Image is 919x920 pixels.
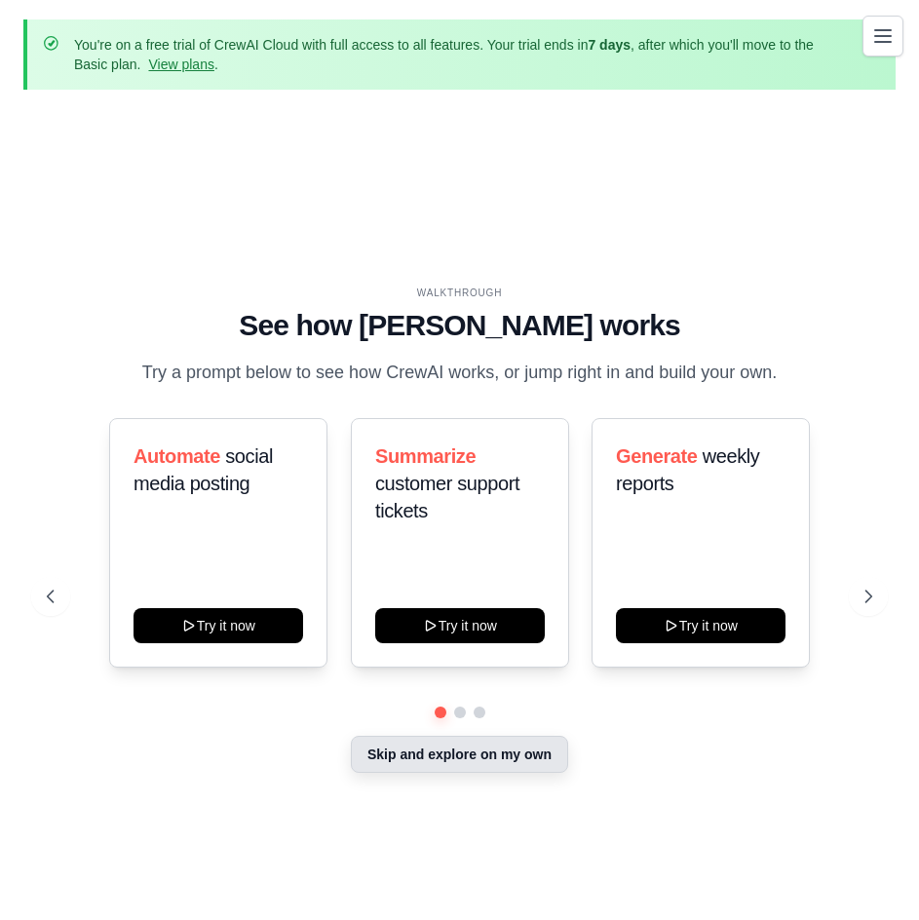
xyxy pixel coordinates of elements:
a: View plans [148,57,213,72]
p: Try a prompt below to see how CrewAI works, or jump right in and build your own. [133,359,787,387]
button: Try it now [375,608,545,643]
span: Generate [616,445,698,467]
div: Chat-Widget [822,826,919,920]
h1: See how [PERSON_NAME] works [47,308,872,343]
button: Skip and explore on my own [351,736,568,773]
span: customer support tickets [375,473,519,521]
iframe: Chat Widget [822,826,919,920]
button: Try it now [616,608,785,643]
div: WALKTHROUGH [47,286,872,300]
span: Summarize [375,445,476,467]
button: Try it now [134,608,303,643]
strong: 7 days [588,37,631,53]
p: You're on a free trial of CrewAI Cloud with full access to all features. Your trial ends in , aft... [74,35,849,74]
span: Automate [134,445,220,467]
button: Toggle navigation [862,16,903,57]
